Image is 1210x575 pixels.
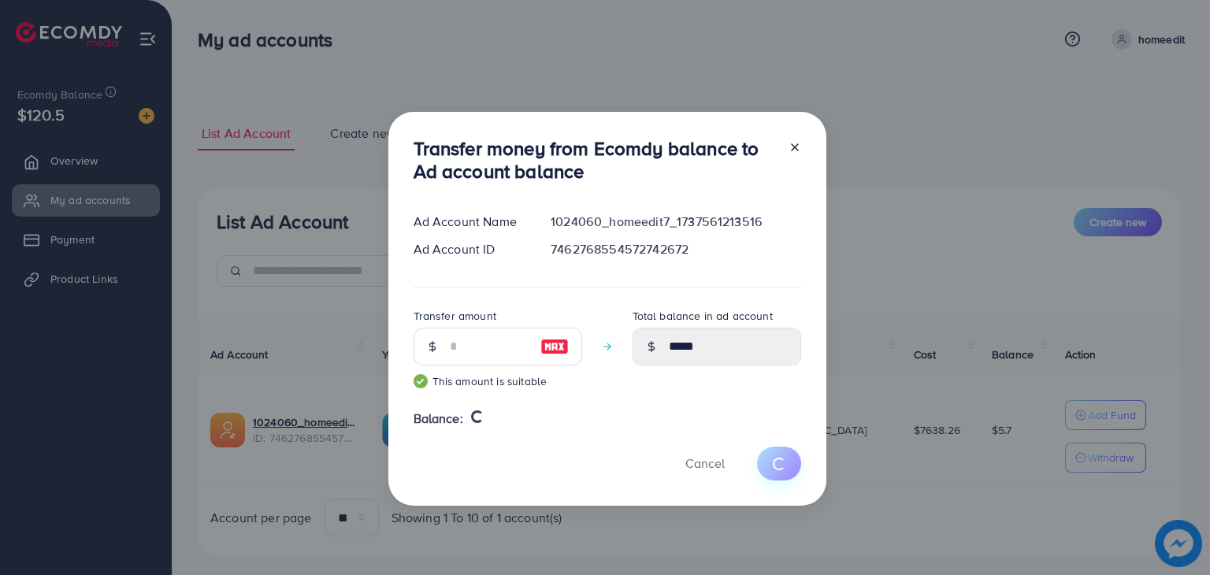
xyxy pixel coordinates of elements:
[414,374,428,388] img: guide
[414,373,582,389] small: This amount is suitable
[685,454,725,472] span: Cancel
[401,240,539,258] div: Ad Account ID
[414,308,496,324] label: Transfer amount
[538,240,813,258] div: 7462768554572742672
[414,410,463,428] span: Balance:
[414,137,776,183] h3: Transfer money from Ecomdy balance to Ad account balance
[540,337,569,356] img: image
[666,447,744,480] button: Cancel
[633,308,773,324] label: Total balance in ad account
[538,213,813,231] div: 1024060_homeedit7_1737561213516
[401,213,539,231] div: Ad Account Name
